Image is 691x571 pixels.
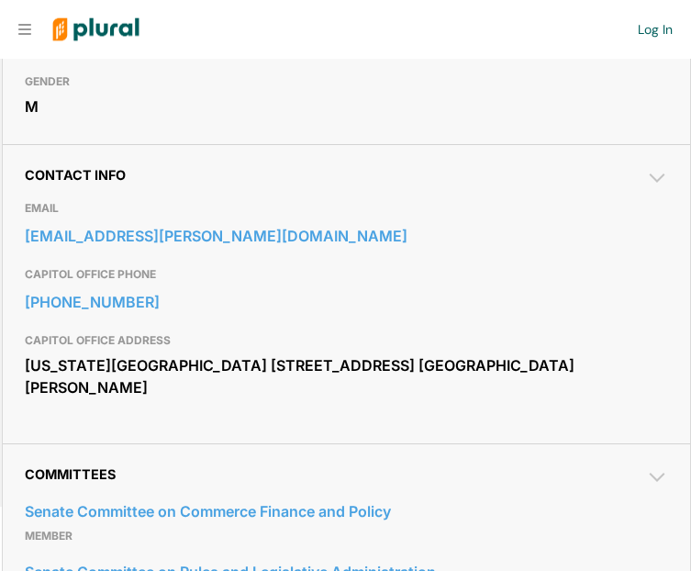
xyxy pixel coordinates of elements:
span: Committees [25,466,116,482]
a: Senate Committee on Commerce Finance and Policy [25,498,668,525]
p: member [25,525,668,547]
a: Log In [638,21,673,38]
div: [US_STATE][GEOGRAPHIC_DATA] [STREET_ADDRESS] [GEOGRAPHIC_DATA][PERSON_NAME] [25,352,668,401]
h3: EMAIL [25,197,668,219]
img: Logo for Plural [39,1,153,59]
div: M [25,93,668,120]
h3: GENDER [25,71,668,93]
h3: CAPITOL OFFICE ADDRESS [25,330,668,352]
span: Contact Info [25,167,126,183]
h3: CAPITOL OFFICE PHONE [25,263,668,285]
a: [EMAIL_ADDRESS][PERSON_NAME][DOMAIN_NAME] [25,222,668,250]
a: [PHONE_NUMBER] [25,288,668,316]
